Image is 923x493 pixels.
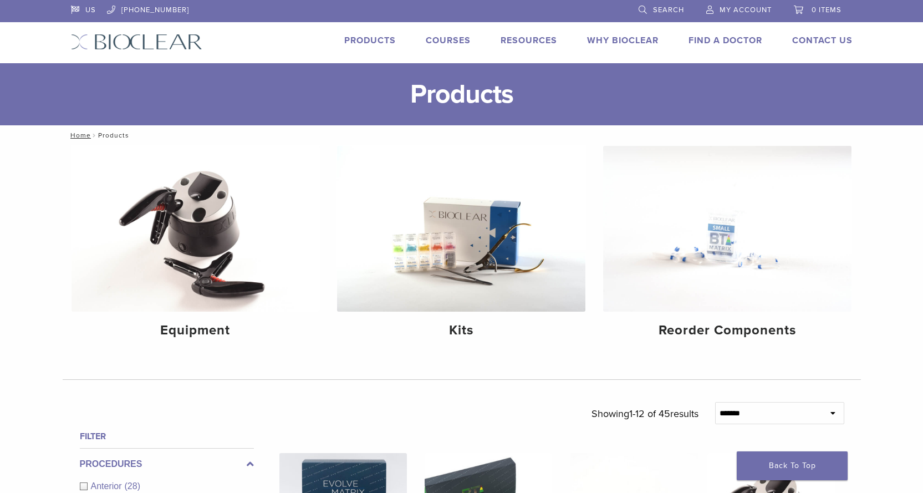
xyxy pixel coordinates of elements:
a: Back To Top [737,451,848,480]
h4: Filter [80,430,254,443]
a: Equipment [72,146,320,348]
span: Anterior [91,481,125,491]
a: Kits [337,146,585,348]
img: Kits [337,146,585,312]
a: Products [344,35,396,46]
a: Why Bioclear [587,35,659,46]
a: Courses [426,35,471,46]
span: 1-12 of 45 [629,408,670,420]
h4: Reorder Components [612,321,843,340]
a: Home [67,131,91,139]
h4: Equipment [80,321,311,340]
a: Resources [501,35,557,46]
nav: Products [63,125,861,145]
a: Contact Us [792,35,853,46]
span: (28) [125,481,140,491]
span: My Account [720,6,772,14]
img: Equipment [72,146,320,312]
a: Find A Doctor [689,35,762,46]
span: / [91,133,98,138]
h4: Kits [346,321,577,340]
label: Procedures [80,458,254,471]
span: Search [653,6,684,14]
img: Bioclear [71,34,202,50]
img: Reorder Components [603,146,851,312]
p: Showing results [591,402,698,425]
span: 0 items [812,6,842,14]
a: Reorder Components [603,146,851,348]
